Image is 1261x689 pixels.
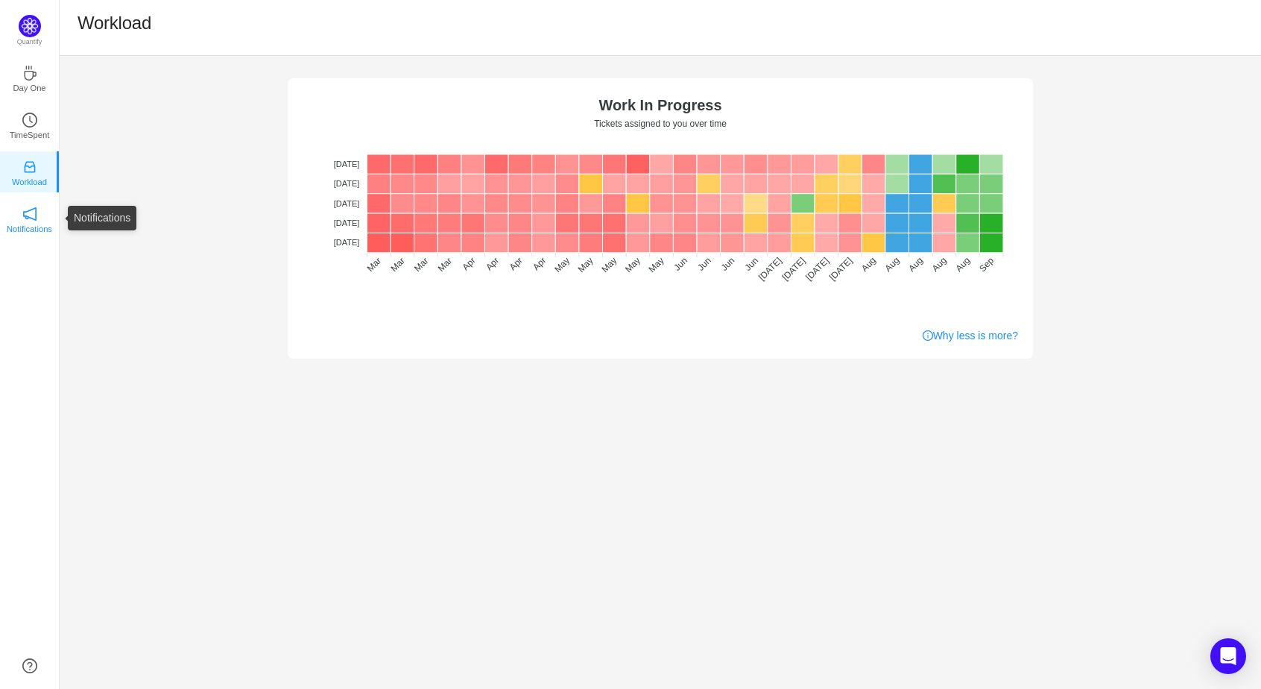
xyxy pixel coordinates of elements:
tspan: Jun [719,255,737,273]
tspan: Mar [412,256,431,274]
tspan: [DATE] [803,255,831,283]
i: icon: coffee [22,66,37,81]
tspan: May [599,255,619,274]
i: icon: inbox [22,160,37,174]
p: TimeSpent [10,128,50,142]
a: icon: notificationNotifications [22,211,37,226]
tspan: Apr [484,255,501,272]
tspan: Mar [365,256,384,274]
tspan: Apr [531,255,548,272]
tspan: [DATE] [334,160,360,169]
a: Why less is more? [923,328,1018,344]
text: Tickets assigned to you over time [594,119,727,129]
tspan: Jun [672,255,690,273]
tspan: [DATE] [780,255,808,283]
tspan: [DATE] [334,218,360,227]
i: icon: notification [22,207,37,221]
text: Work In Progress [598,97,721,113]
tspan: [DATE] [334,179,360,188]
p: Notifications [7,222,52,236]
tspan: May [552,255,572,274]
tspan: Aug [906,255,925,274]
tspan: Apr [508,255,525,272]
a: icon: inboxWorkload [22,164,37,179]
p: Day One [13,81,45,95]
p: Workload [12,175,47,189]
tspan: Jun [742,255,760,273]
tspan: Aug [859,255,878,274]
a: icon: clock-circleTimeSpent [22,117,37,132]
tspan: Aug [883,255,902,274]
tspan: Apr [460,255,477,272]
tspan: [DATE] [334,199,360,208]
tspan: Jun [695,255,713,273]
tspan: Aug [953,255,972,274]
i: icon: info-circle [923,330,933,341]
i: icon: clock-circle [22,113,37,128]
img: Quantify [19,15,41,37]
tspan: May [576,255,595,274]
tspan: May [647,255,666,274]
a: icon: coffeeDay One [22,70,37,85]
p: Quantify [17,37,42,48]
tspan: Sep [977,255,996,274]
tspan: [DATE] [756,255,784,283]
tspan: [DATE] [334,238,360,247]
a: icon: question-circle [22,658,37,673]
tspan: Mar [436,256,455,274]
tspan: Mar [388,256,407,274]
tspan: Aug [930,255,949,274]
tspan: [DATE] [827,255,855,283]
div: Open Intercom Messenger [1210,638,1246,674]
h1: Workload [78,12,151,34]
tspan: May [623,255,642,274]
